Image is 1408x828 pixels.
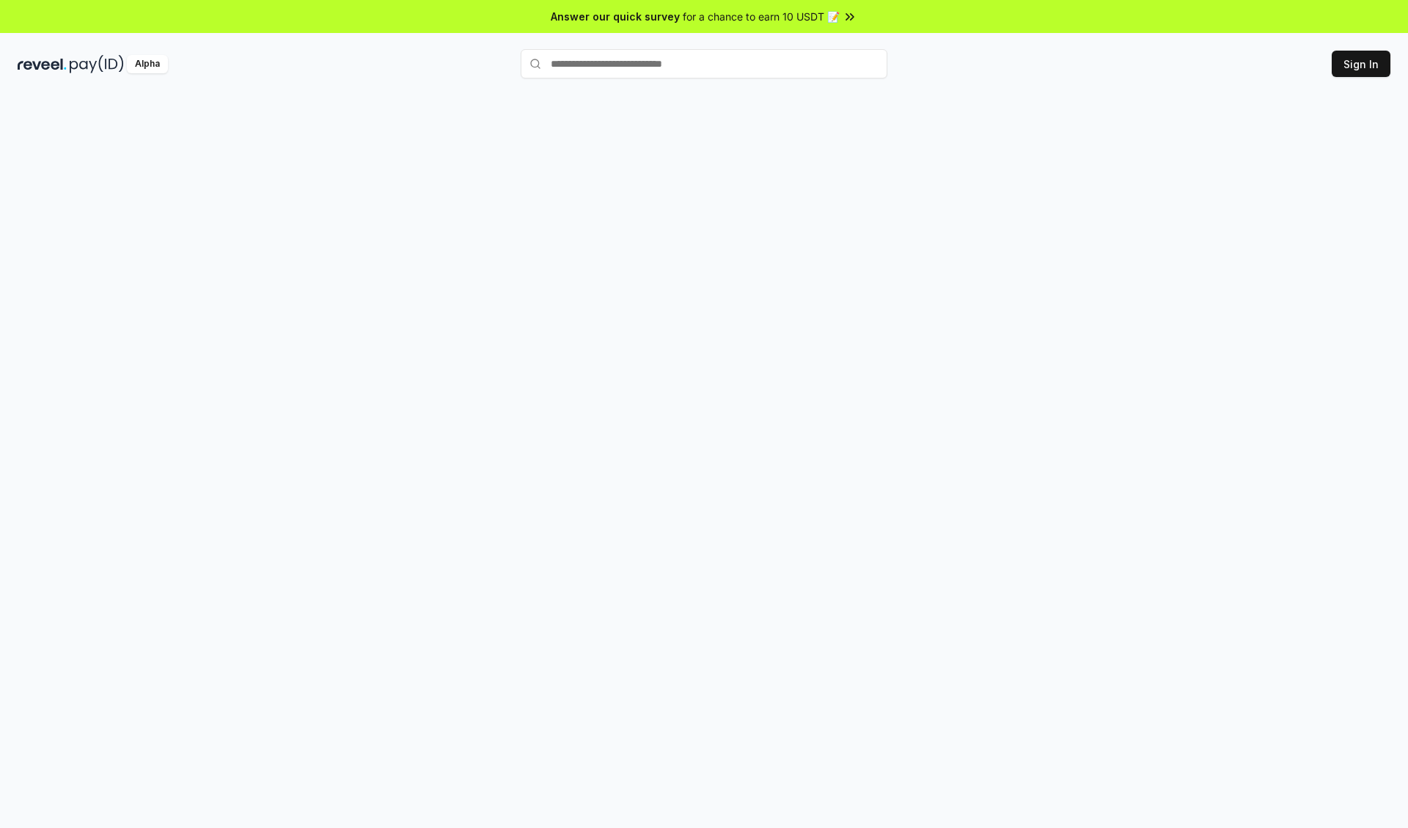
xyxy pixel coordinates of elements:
img: reveel_dark [18,55,67,73]
span: for a chance to earn 10 USDT 📝 [683,9,840,24]
button: Sign In [1332,51,1390,77]
span: Answer our quick survey [551,9,680,24]
img: pay_id [70,55,124,73]
div: Alpha [127,55,168,73]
